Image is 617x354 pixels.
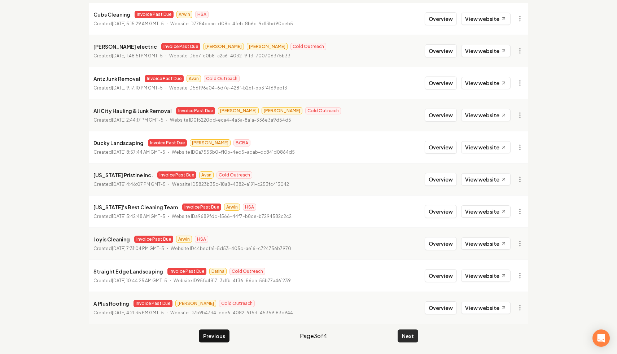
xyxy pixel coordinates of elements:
p: Website ID 0a7553b0-f10b-4ed5-adab-dc841d0864d5 [172,149,295,156]
span: Cold Outreach [290,43,326,50]
span: [PERSON_NAME] [203,43,244,50]
p: Straight Edge Landscaping [93,267,163,276]
p: [US_STATE]'s Best Cleaning Team [93,203,178,211]
time: [DATE] 2:44:17 PM GMT-5 [112,117,163,123]
button: Overview [425,141,457,154]
time: [DATE] 5:15:29 AM GMT-5 [112,21,164,26]
span: BCBA [233,139,250,147]
span: Arwin [224,204,240,211]
span: Invoice Past Due [134,300,172,307]
p: Website ID bb7fe0b8-a2a6-4032-91f3-700706375b33 [169,52,290,60]
div: Open Intercom Messenger [592,329,610,347]
span: Invoice Past Due [157,171,196,179]
p: Ducky Landscaping [93,139,144,147]
time: [DATE] 4:46:07 PM GMT-5 [112,182,166,187]
span: Arwin [176,11,192,18]
p: Created [93,277,167,284]
p: [PERSON_NAME] electric [93,42,157,51]
button: Overview [425,44,457,57]
span: [PERSON_NAME] [247,43,288,50]
span: Invoice Past Due [182,204,221,211]
span: Cold Outreach [305,107,341,114]
button: Next [398,329,418,342]
p: Website ID 44becfa1-5d53-405d-ae16-c724756b7970 [171,245,291,252]
span: HSA [195,11,209,18]
p: Created [93,52,163,60]
p: [US_STATE] Pristine Inc. [93,171,153,179]
p: Created [93,245,164,252]
button: Previous [199,329,229,342]
a: View website [461,270,511,282]
a: View website [461,205,511,218]
button: Overview [425,109,457,122]
span: Avan [187,75,201,82]
a: View website [461,237,511,250]
span: [PERSON_NAME] [175,300,216,307]
p: Created [93,84,163,92]
p: Website ID 95fb4817-3dfb-4f36-86ea-55b77a461239 [174,277,291,284]
p: Website ID 7b9b4734-ece6-4082-9f53-45359183c944 [170,309,293,316]
span: Invoice Past Due [134,236,173,243]
span: HSA [243,204,256,211]
a: View website [461,45,511,57]
a: View website [461,141,511,153]
p: Antz Junk Removal [93,74,140,83]
time: [DATE] 8:57:44 AM GMT-5 [112,149,165,155]
span: [PERSON_NAME] [262,107,302,114]
button: Overview [425,12,457,25]
p: Created [93,309,164,316]
span: Invoice Past Due [161,43,200,50]
p: Cubs Cleaning [93,10,130,19]
p: Website ID 7784cbac-d08c-4feb-8b6c-9d13bd90ceb5 [170,20,293,27]
button: Overview [425,237,457,250]
p: Created [93,149,165,156]
time: [DATE] 4:21:35 PM GMT-5 [112,310,164,315]
span: Cold Outreach [204,75,240,82]
time: [DATE] 5:42:48 AM GMT-5 [112,214,165,219]
span: Cold Outreach [219,300,255,307]
span: Invoice Past Due [176,107,215,114]
span: Invoice Past Due [167,268,206,275]
span: Invoice Past Due [135,11,174,18]
span: HSA [195,236,208,243]
a: View website [461,109,511,121]
p: Created [93,20,164,27]
time: [DATE] 10:44:25 AM GMT-5 [112,278,167,283]
a: View website [461,77,511,89]
p: Website ID 56f96a04-6d7e-428f-b2bf-bb3f4f69edf3 [169,84,287,92]
button: Overview [425,205,457,218]
span: Arwin [176,236,192,243]
time: [DATE] 7:31:04 PM GMT-5 [112,246,164,251]
p: Joyis Cleaning [93,235,130,244]
p: Created [93,181,166,188]
p: A Plus Roofing [93,299,129,308]
span: Cold Outreach [229,268,265,275]
span: [PERSON_NAME] [190,139,231,147]
a: View website [461,13,511,25]
p: Website ID 015220dd-eca4-4a3a-8a1a-336e3a9d54d5 [170,117,291,124]
button: Overview [425,77,457,89]
span: Avan [199,171,214,179]
span: Invoice Past Due [148,139,187,147]
button: Overview [425,269,457,282]
p: Website ID 5823b35c-18a8-4382-a191-c253fc413042 [172,181,289,188]
span: Page 3 of 4 [300,332,327,340]
p: All City Hauling & Junk Removal [93,106,172,115]
a: View website [461,302,511,314]
span: [PERSON_NAME] [218,107,259,114]
time: [DATE] 1:48:51 PM GMT-5 [112,53,163,58]
button: Overview [425,173,457,186]
a: View website [461,173,511,185]
p: Website ID a9689fdd-1566-44f7-b8ce-b7294582c2c2 [172,213,292,220]
button: Overview [425,301,457,314]
time: [DATE] 9:17:10 PM GMT-5 [112,85,163,91]
span: Cold Outreach [216,171,252,179]
span: Darina [209,268,227,275]
p: Created [93,117,163,124]
span: Invoice Past Due [145,75,184,82]
p: Created [93,213,165,220]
